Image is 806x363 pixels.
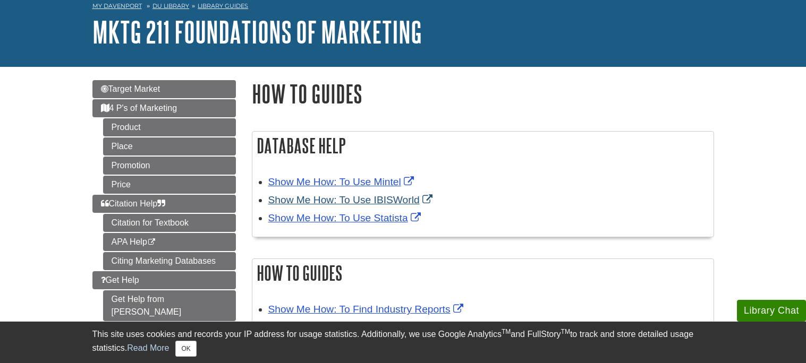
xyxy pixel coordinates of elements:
[103,118,236,136] a: Product
[92,80,236,98] a: Target Market
[103,214,236,232] a: Citation for Textbook
[92,99,236,117] a: 4 P's of Marketing
[101,275,139,284] span: Get Help
[152,2,189,10] a: DU Library
[198,2,248,10] a: Library Guides
[103,252,236,270] a: Citing Marketing Databases
[92,15,422,48] a: MKTG 211 Foundations of Marketing
[147,239,156,246] i: This link opens in a new window
[252,80,714,107] h1: How To Guides
[502,328,511,335] sup: TM
[103,233,236,251] a: APA Help
[92,328,714,357] div: This site uses cookies and records your IP address for usage statistics. Additionally, we use Goo...
[252,132,714,160] h2: Database Help
[103,290,236,321] a: Get Help from [PERSON_NAME]
[101,199,166,208] span: Citation Help
[268,212,423,223] a: Link opens in new window
[92,2,142,11] a: My Davenport
[737,300,806,322] button: Library Chat
[103,137,236,155] a: Place
[561,328,570,335] sup: TM
[175,341,196,357] button: Close
[252,259,714,287] h2: How To Guides
[103,176,236,194] a: Price
[101,84,160,93] span: Target Market
[92,271,236,289] a: Get Help
[268,304,466,315] a: Link opens in new window
[268,176,417,187] a: Link opens in new window
[101,103,177,113] span: 4 P's of Marketing
[127,343,169,352] a: Read More
[92,195,236,213] a: Citation Help
[268,194,435,205] a: Link opens in new window
[103,157,236,175] a: Promotion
